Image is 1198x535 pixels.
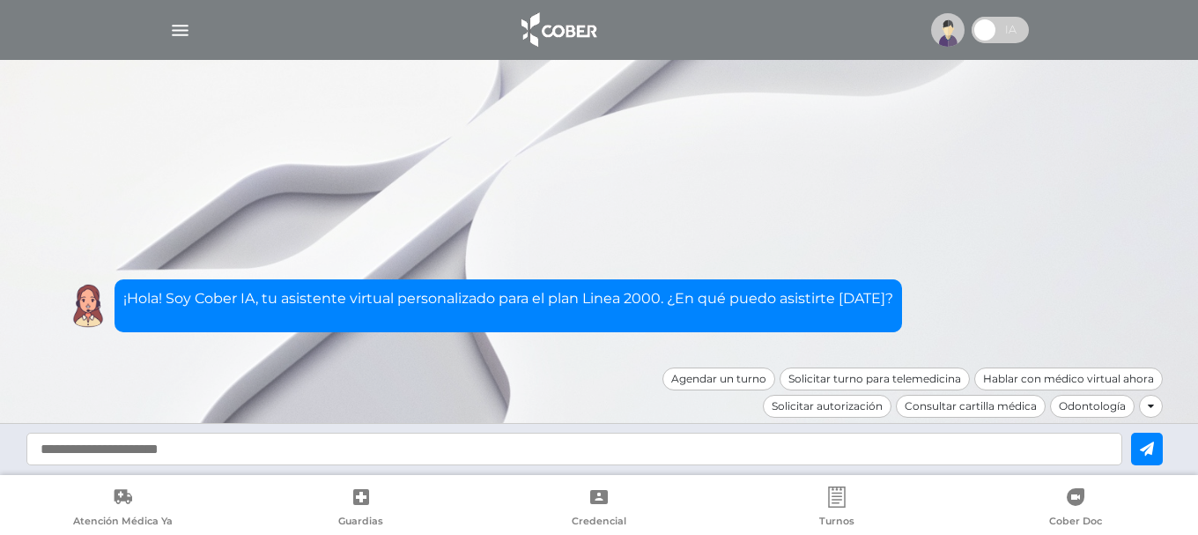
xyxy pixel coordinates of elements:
span: Cober Doc [1049,515,1102,531]
span: Credencial [572,515,626,531]
a: Atención Médica Ya [4,487,241,531]
div: Odontología [1050,395,1135,418]
span: Guardias [338,515,383,531]
span: Turnos [819,515,854,531]
img: Cober_menu-lines-white.svg [169,19,191,41]
span: Atención Médica Ya [73,515,173,531]
img: Cober IA [66,284,110,328]
a: Guardias [241,487,479,531]
div: Solicitar autorización [763,395,891,418]
div: Agendar un turno [662,368,775,390]
a: Turnos [718,487,956,531]
a: Credencial [480,487,718,531]
div: Consultar cartilla médica [896,395,1046,418]
p: ¡Hola! Soy Cober IA, tu asistente virtual personalizado para el plan Linea 2000. ¿En qué puedo as... [123,288,893,309]
div: Solicitar turno para telemedicina [780,368,970,390]
div: Hablar con médico virtual ahora [974,368,1163,390]
img: logo_cober_home-white.png [512,9,604,51]
a: Cober Doc [957,487,1194,531]
img: profile-placeholder.svg [931,13,965,47]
